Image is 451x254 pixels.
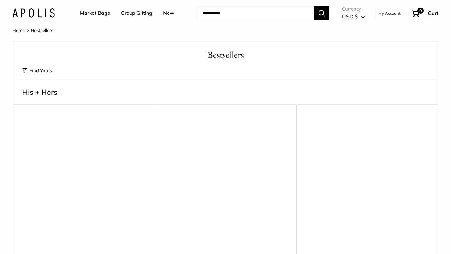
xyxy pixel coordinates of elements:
[31,28,53,33] span: Bestsellers
[412,8,438,18] a: 0 Cart
[428,10,438,16] span: Cart
[163,8,174,18] a: New
[161,120,290,250] a: description_Make it yours with custom printed text.Petite Market Bag in Black
[378,9,401,17] a: My Account
[22,86,429,98] h3: His + Hers
[198,6,314,20] input: Search...
[80,8,110,18] a: Market Bags
[13,26,53,34] nav: Breadcrumb
[13,8,55,18] img: Apolis
[121,8,152,18] a: Group Gifting
[314,6,329,20] button: Search
[342,12,365,22] button: USD $
[22,48,429,62] h1: Bestsellers
[417,8,424,14] span: 0
[19,120,148,250] a: Market Bag in BlackMarket Bag in Black
[13,28,25,33] a: Home
[342,13,358,20] span: USD $
[342,5,365,13] span: Currency
[22,66,52,75] button: Find Yours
